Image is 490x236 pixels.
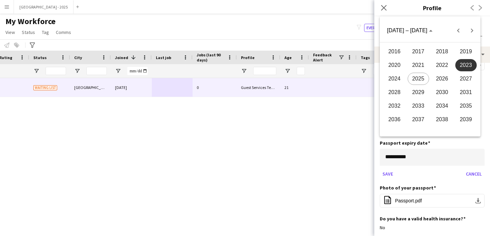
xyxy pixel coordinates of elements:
button: 2039 [454,113,478,126]
button: 2020 [382,58,406,72]
button: 2037 [406,113,430,126]
span: [DATE] – [DATE] [387,28,427,33]
button: 2025 [406,72,430,86]
button: 2036 [382,113,406,126]
span: 2018 [431,46,453,58]
button: 2031 [454,86,478,99]
span: 2019 [455,46,477,58]
span: 2027 [455,73,477,85]
span: 2022 [431,59,453,71]
span: 2031 [455,86,477,98]
span: 2037 [408,113,429,126]
span: 2017 [408,46,429,58]
button: Previous 24 years [452,24,465,37]
span: 2021 [408,59,429,71]
button: 2028 [382,86,406,99]
span: 2016 [384,46,405,58]
button: 2033 [406,99,430,113]
span: 2038 [431,113,453,126]
span: 2033 [408,100,429,112]
button: 2019 [454,45,478,58]
span: 2035 [455,100,477,112]
span: 2030 [431,86,453,98]
span: 2023 [455,59,477,71]
button: 2018 [430,45,454,58]
button: 2030 [430,86,454,99]
button: 2023 [454,58,478,72]
button: 2029 [406,86,430,99]
button: Choose date [384,24,435,37]
span: 2020 [384,59,405,71]
button: 2027 [454,72,478,86]
button: 2034 [430,99,454,113]
button: 2021 [406,58,430,72]
button: 2017 [406,45,430,58]
span: 2034 [431,100,453,112]
span: 2029 [408,86,429,98]
span: 2032 [384,100,405,112]
span: 2036 [384,113,405,126]
button: 2016 [382,45,406,58]
button: 2024 [382,72,406,86]
button: 2035 [454,99,478,113]
button: 2032 [382,99,406,113]
span: 2024 [384,73,405,85]
span: 2025 [408,73,429,85]
button: 2026 [430,72,454,86]
button: Next 24 years [465,24,479,37]
button: 2038 [430,113,454,126]
span: 2026 [431,73,453,85]
span: 2039 [455,113,477,126]
button: 2022 [430,58,454,72]
span: 2028 [384,86,405,98]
